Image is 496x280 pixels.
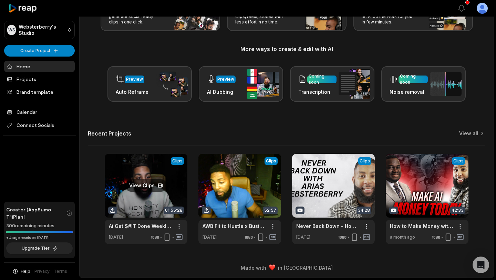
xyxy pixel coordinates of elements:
[390,88,428,96] h3: Noise removal
[6,242,73,254] button: Upgrade Tier
[309,73,335,86] div: Coming soon
[12,268,30,274] button: Help
[116,88,148,96] h3: Auto Reframe
[4,106,75,118] a: Calendar
[339,69,370,99] img: transcription.png
[269,264,275,271] img: heart emoji
[156,71,188,98] img: auto_reframe.png
[7,25,16,35] div: WS
[34,268,50,274] a: Privacy
[109,8,162,25] p: From long videos generate social ready clips in one click.
[430,72,462,96] img: noise_removal.png
[207,88,236,96] h3: AI Dubbing
[21,268,30,274] span: Help
[6,235,73,240] div: *Usage resets on [DATE]
[4,73,75,85] a: Projects
[473,257,489,273] div: Open Intercom Messenger
[217,76,234,82] div: Preview
[86,264,487,271] div: Made with in [GEOGRAPHIC_DATA]
[126,76,143,82] div: Preview
[459,130,478,137] a: View all
[400,73,426,86] div: Coming soon
[6,206,66,220] span: Creator (AppSumo T1) Plan!
[298,88,337,96] h3: Transcription
[88,130,131,137] h2: Recent Projects
[362,8,415,25] p: Forget hours of editing, let AI do the work for you in few minutes.
[235,8,289,25] p: Add captions to your clips, reels, stories with less effort in no time.
[296,222,360,230] a: Never Back Down - How Failure Fuels True Success with [PERSON_NAME] | BWI #117
[54,268,67,274] a: Terms
[4,119,75,131] span: Connect Socials
[4,86,75,98] a: Brand template
[203,222,266,230] a: AWB Fit to Hustle x Business MVP
[247,69,279,99] img: ai_dubbing.png
[88,45,485,53] h3: More ways to create & edit with AI
[4,45,75,57] button: Create Project
[19,24,64,36] p: Websterberry's Studio
[6,222,73,229] div: 300 remaining minutes
[109,222,172,230] a: Ai Get $#!T Done Weekly [DATE]
[4,61,75,72] a: Home
[390,222,453,230] a: How to Make Money with AI [DATE]!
